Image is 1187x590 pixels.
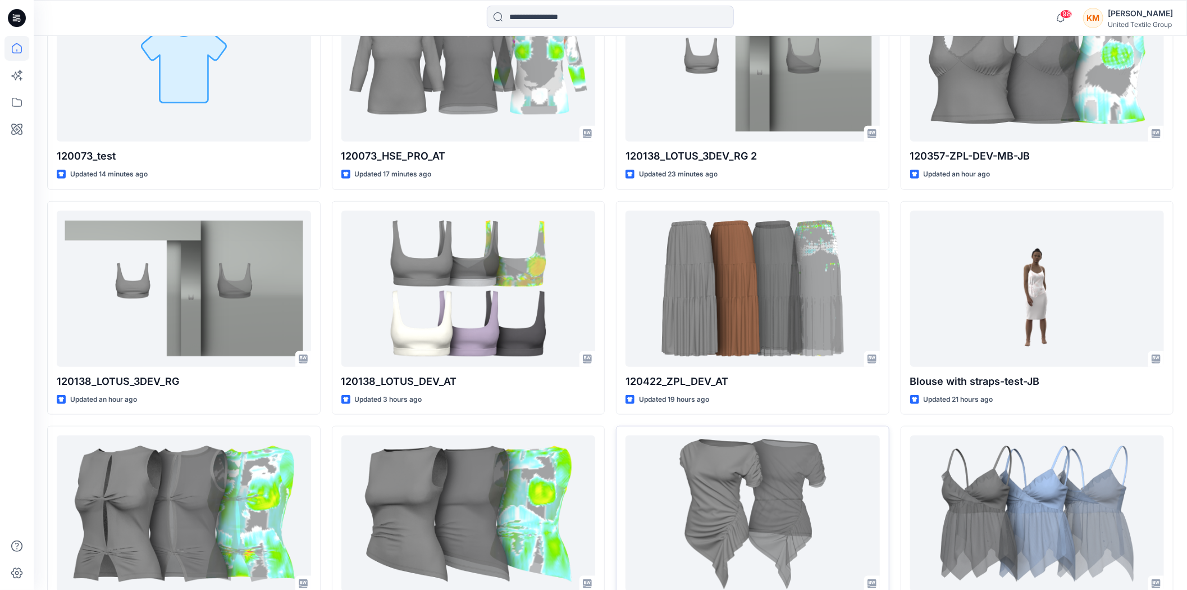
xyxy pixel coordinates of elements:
p: 120422_ZPL_DEV_AT [626,374,880,389]
p: Updated 21 hours ago [924,394,993,406]
p: 120138_LOTUS_DEV_AT [341,374,596,389]
a: 120422_ZPL_DEV_AT [626,211,880,367]
p: 120138_LOTUS_3DEV_RG 2 [626,148,880,164]
p: Updated 19 hours ago [639,394,709,406]
a: 120138_LOTUS_DEV_AT [341,211,596,367]
p: Updated 23 minutes ago [639,169,718,180]
p: 120357-ZPL-DEV-MB-JB [910,148,1165,164]
a: Blouse with straps-test-JB [910,211,1165,367]
p: Updated an hour ago [924,169,990,180]
p: Updated 14 minutes ago [70,169,148,180]
p: Updated 3 hours ago [355,394,422,406]
p: 120073_HSE_PRO_AT [341,148,596,164]
p: Updated an hour ago [70,394,137,406]
p: Updated 17 minutes ago [355,169,432,180]
p: 120138_LOTUS_3DEV_RG [57,374,311,389]
div: KM [1083,8,1103,28]
div: [PERSON_NAME] [1108,7,1173,20]
span: 98 [1060,10,1072,19]
p: 120073_test [57,148,311,164]
p: Blouse with straps-test-JB [910,374,1165,389]
div: United Textile Group [1108,20,1173,29]
a: 120138_LOTUS_3DEV_RG [57,211,311,367]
